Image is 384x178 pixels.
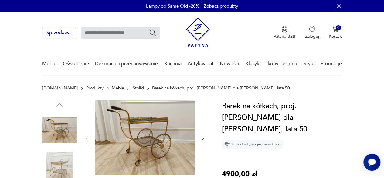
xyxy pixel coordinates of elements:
[63,52,89,75] a: Oświetlenie
[133,86,144,91] a: Stoliki
[281,26,287,33] img: Ikona medalu
[321,52,342,75] a: Promocje
[186,17,210,47] img: Patyna - sklep z meblami i dekoracjami vintage
[220,52,239,75] a: Nowości
[164,52,181,75] a: Kuchnia
[42,31,76,35] a: Sprzedawaj
[152,86,291,91] p: Barek na kółkach, proj. [PERSON_NAME] dla [PERSON_NAME], lata 50.
[95,100,195,175] img: Zdjęcie produktu Barek na kółkach, proj. Josef Frank dla Svenkst Tenn, lata 50.
[188,52,214,75] a: Antykwariat
[204,3,238,9] a: Zobacz produkty
[309,26,315,32] img: Ikonka użytkownika
[149,29,156,36] button: Szukaj
[86,86,104,91] a: Produkty
[267,52,297,75] a: Ikony designu
[363,154,380,171] iframe: Smartsupp widget button
[305,26,319,39] button: Zaloguj
[305,33,319,39] p: Zaloguj
[274,26,295,39] button: Patyna B2B
[224,141,230,147] img: Ikona diamentu
[112,86,124,91] a: Meble
[222,140,283,149] div: Unikat - tylko jedna sztuka!
[42,27,76,38] button: Sprzedawaj
[303,52,314,75] a: Style
[336,25,341,30] div: 0
[42,52,56,75] a: Meble
[95,52,158,75] a: Dekoracje i przechowywanie
[274,33,295,39] p: Patyna B2B
[42,86,78,91] a: [DOMAIN_NAME]
[146,3,201,9] p: Lampy od Same Old -20%!
[222,100,342,135] h1: Barek na kółkach, proj. [PERSON_NAME] dla [PERSON_NAME], lata 50.
[274,26,295,39] a: Ikona medaluPatyna B2B
[332,26,338,32] img: Ikona koszyka
[42,113,77,147] img: Zdjęcie produktu Barek na kółkach, proj. Josef Frank dla Svenkst Tenn, lata 50.
[329,33,342,39] p: Koszyk
[329,26,342,39] button: 0Koszyk
[246,52,260,75] a: Klasyki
